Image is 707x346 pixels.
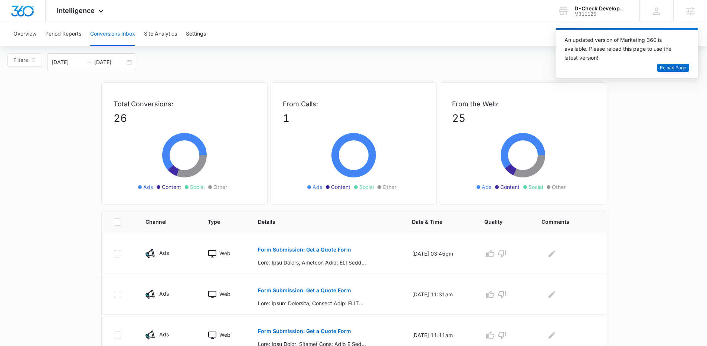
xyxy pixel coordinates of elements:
span: Content [162,183,181,191]
span: Social [528,183,543,191]
p: From Calls: [283,99,425,109]
span: Content [331,183,350,191]
span: Other [552,183,566,191]
p: Form Submission: Get a Quote Form [258,247,351,252]
p: Web [219,290,230,298]
p: Web [219,331,230,339]
button: Period Reports [45,22,81,46]
span: Filters [13,56,28,64]
button: Conversions Inbox [90,22,135,46]
span: Comments [541,218,583,226]
span: Quality [484,218,513,226]
p: Lore: Ipsum Dolorsita, Consect Adip: ELITS, Doe Tempo: INC, Utlab: etdolore986@magna.ali, Enima: ... [258,299,366,307]
button: Edit Comments [546,329,558,341]
button: Form Submission: Get a Quote Form [258,241,351,259]
p: Lore: Ipsu Dolors, Ametcon Adip: ELI Seddoeiusm TEM inc. Utlabo Etdolor, Mag Aliqu: Enimadminim v... [258,259,366,266]
span: Date & Time [412,218,456,226]
span: to [85,59,91,65]
span: Ads [312,183,322,191]
button: Form Submission: Get a Quote Form [258,282,351,299]
p: Web [219,249,230,257]
button: Form Submission: Get a Quote Form [258,322,351,340]
p: From the Web: [452,99,594,109]
button: Reload Page [657,64,689,72]
td: [DATE] 03:45pm [403,233,475,274]
span: Details [258,218,383,226]
button: Settings [186,22,206,46]
span: Other [213,183,227,191]
button: Site Analytics [144,22,177,46]
input: End date [94,58,125,66]
span: Social [359,183,374,191]
span: Type [208,218,229,226]
span: Ads [143,183,153,191]
p: Ads [159,330,169,338]
input: Start date [52,58,82,66]
button: Edit Comments [546,248,558,260]
p: Form Submission: Get a Quote Form [258,288,351,293]
p: Form Submission: Get a Quote Form [258,329,351,334]
p: 25 [452,110,594,126]
div: An updated version of Marketing 360 is available. Please reload this page to use the latest version! [564,36,680,62]
p: Ads [159,290,169,297]
span: swap-right [85,59,91,65]
td: [DATE] 11:31am [403,274,475,315]
button: Overview [13,22,36,46]
span: Reload Page [660,64,686,71]
button: Edit Comments [546,289,558,300]
div: account name [575,6,629,11]
p: 1 [283,110,425,126]
span: Ads [482,183,491,191]
span: Content [500,183,520,191]
span: Intelligence [57,7,95,14]
span: Social [190,183,204,191]
span: Channel [145,218,179,226]
p: Ads [159,249,169,257]
div: account id [575,11,629,17]
span: Other [383,183,396,191]
p: Total Conversions: [114,99,255,109]
button: Filters [7,53,42,67]
p: 26 [114,110,255,126]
